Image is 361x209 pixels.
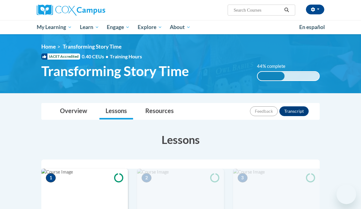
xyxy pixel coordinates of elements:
input: Search Courses [233,6,282,14]
img: Cox Campus [37,5,105,16]
span: IACET Accredited [41,53,80,60]
span: My Learning [37,24,72,31]
button: Feedback [250,106,278,116]
a: Learn [76,20,103,34]
span: Explore [138,24,162,31]
a: About [166,20,195,34]
span: Engage [107,24,130,31]
a: Engage [103,20,134,34]
span: En español [299,24,325,30]
a: Cox Campus [37,5,126,16]
span: 0.40 CEUs [82,53,110,60]
a: En español [295,21,329,34]
span: Transforming Story Time [63,43,121,50]
div: 44% complete [258,72,285,80]
span: 2 [142,173,151,182]
span: Training Hours [110,53,142,59]
span: • [106,53,108,59]
a: Resources [139,103,180,119]
button: Search [282,6,291,14]
a: Overview [54,103,93,119]
iframe: Button to launch messaging window [337,185,356,204]
span: 3 [238,173,247,182]
span: About [170,24,191,31]
a: Explore [134,20,166,34]
button: Transcript [279,106,309,116]
button: Account Settings [306,5,324,14]
h3: Lessons [41,132,320,147]
a: Home [41,43,56,50]
div: Main menu [32,20,329,34]
label: 44% complete [257,63,292,70]
a: Lessons [99,103,133,119]
span: 1 [46,173,56,182]
a: My Learning [33,20,76,34]
span: Learn [80,24,99,31]
span: Transforming Story Time [41,63,189,79]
